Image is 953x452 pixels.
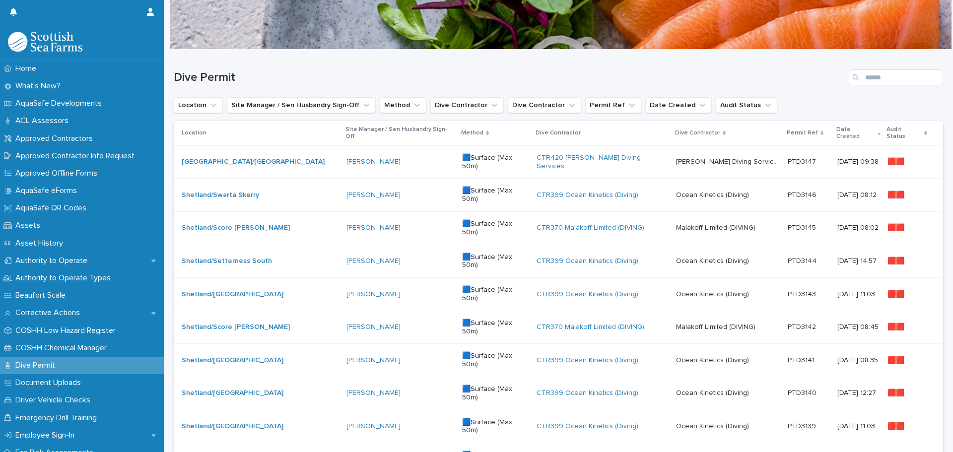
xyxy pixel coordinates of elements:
p: [DATE] 11:03 [837,422,880,431]
p: Authority to Operate Types [11,273,119,283]
p: PTD3142 [788,321,818,331]
a: CTR399 Ocean Kinetics (Diving) [537,257,638,265]
a: CTR399 Ocean Kinetics (Diving) [537,356,638,365]
button: Audit Status [716,97,777,113]
p: Location [182,128,206,138]
p: Permit Ref [787,128,818,138]
p: PTD3140 [788,387,818,397]
a: CTR399 Ocean Kinetics (Diving) [537,191,638,199]
p: [DATE] 08:45 [837,323,880,331]
p: PTD3143 [788,288,818,299]
p: Home [11,64,44,73]
a: [PERSON_NAME] [346,422,401,431]
tr: Shetland/[GEOGRAPHIC_DATA] [PERSON_NAME] 🟦Surface (Max 50m)CTR399 Ocean Kinetics (Diving) Ocean K... [174,344,943,377]
tr: Shetland/Score [PERSON_NAME] [PERSON_NAME] 🟦Surface (Max 50m)CTR370 Malakoff Limited (DIVING) Mal... [174,311,943,344]
button: Dive Contractor [508,97,581,113]
p: 🟥🟥 [887,222,906,232]
p: 🟥🟥 [887,189,906,199]
p: 🟦Surface (Max 50m) [462,352,529,369]
a: Shetland/[GEOGRAPHIC_DATA] [182,290,283,299]
button: Site Manager / Sen Husbandry Sign-Off [227,97,376,113]
p: 🟦Surface (Max 50m) [462,253,529,270]
p: Assets [11,221,48,230]
button: Dive Contractor [430,97,504,113]
p: Ocean Kinetics (Diving) [676,420,751,431]
a: Shetland/[GEOGRAPHIC_DATA] [182,422,283,431]
p: PTD3146 [788,189,818,199]
p: Malakoff Limited (DIVING) [676,321,757,331]
p: Audit Status [886,124,921,142]
p: [DATE] 08:02 [837,224,880,232]
p: COSHH Chemical Manager [11,343,115,353]
a: CTR370 Malakoff Limited (DIVING) [537,224,644,232]
p: Malakoff Limited (DIVING) [676,222,757,232]
p: 🟥🟥 [887,321,906,331]
p: 🟦Surface (Max 50m) [462,286,529,303]
p: Site Manager / Sen Husbandry Sign-Off [345,124,455,142]
a: CTR370 Malakoff Limited (DIVING) [537,323,644,331]
p: Dive Contractor [675,128,720,138]
p: Date Created [836,124,875,142]
p: PTD3139 [788,420,818,431]
a: [PERSON_NAME] [346,191,401,199]
img: bPIBxiqnSb2ggTQWdOVV [8,32,82,52]
p: ACL Assessors [11,116,76,126]
button: Permit Ref [585,97,641,113]
p: 🟥🟥 [887,354,906,365]
p: AquaSafe eForms [11,186,85,195]
p: 🟥🟥 [887,255,906,265]
a: Shetland/Score [PERSON_NAME] [182,323,290,331]
a: [PERSON_NAME] [346,323,401,331]
tr: Shetland/Swarta Skerry [PERSON_NAME] 🟦Surface (Max 50m)CTR399 Ocean Kinetics (Diving) Ocean Kinet... [174,179,943,212]
tr: Shetland/Score [PERSON_NAME] [PERSON_NAME] 🟦Surface (Max 50m)CTR370 Malakoff Limited (DIVING) Mal... [174,211,943,245]
p: 🟦Surface (Max 50m) [462,187,529,203]
p: PTD3144 [788,255,818,265]
tr: Shetland/[GEOGRAPHIC_DATA] [PERSON_NAME] 🟦Surface (Max 50m)CTR399 Ocean Kinetics (Diving) Ocean K... [174,377,943,410]
tr: Shetland/Setterness South [PERSON_NAME] 🟦Surface (Max 50m)CTR399 Ocean Kinetics (Diving) Ocean Ki... [174,245,943,278]
p: 🟥🟥 [887,420,906,431]
button: Location [174,97,223,113]
p: Ocean Kinetics (Diving) [676,387,751,397]
p: Document Uploads [11,378,89,387]
p: PTD3145 [788,222,818,232]
p: Driver Vehicle Checks [11,395,98,405]
a: Shetland/Setterness South [182,257,272,265]
p: Ocean Kinetics (Diving) [676,354,751,365]
tr: [GEOGRAPHIC_DATA]/[GEOGRAPHIC_DATA] [PERSON_NAME] 🟦Surface (Max 50m)CTR420 [PERSON_NAME] Diving S... [174,145,943,179]
p: [PERSON_NAME] Diving Services [676,156,782,166]
p: 🟦Surface (Max 50m) [462,418,529,435]
a: CTR399 Ocean Kinetics (Diving) [537,389,638,397]
p: Beaufort Scale [11,291,73,300]
p: 🟥🟥 [887,156,906,166]
a: CTR399 Ocean Kinetics (Diving) [537,290,638,299]
p: Method [461,128,483,138]
p: [DATE] 08:12 [837,191,880,199]
p: 🟥🟥 [887,288,906,299]
p: 🟦Surface (Max 50m) [462,385,529,402]
p: [DATE] 14:57 [837,257,880,265]
p: [DATE] 11:03 [837,290,880,299]
h1: Dive Permit [174,70,845,85]
p: Ocean Kinetics (Diving) [676,189,751,199]
p: Asset History [11,239,71,248]
p: [DATE] 12:27 [837,389,880,397]
p: 🟦Surface (Max 50m) [462,154,529,171]
p: PTD3141 [788,354,817,365]
p: AquaSafe Developments [11,99,110,108]
input: Search [849,69,943,85]
a: Shetland/Swarta Skerry [182,191,259,199]
a: [PERSON_NAME] [346,389,401,397]
p: COSHH Low Hazard Register [11,326,124,335]
p: Corrective Actions [11,308,88,318]
p: PTD3147 [788,156,818,166]
p: AquaSafe QR Codes [11,203,94,213]
p: 🟥🟥 [887,387,906,397]
tr: Shetland/[GEOGRAPHIC_DATA] [PERSON_NAME] 🟦Surface (Max 50m)CTR399 Ocean Kinetics (Diving) Ocean K... [174,410,943,443]
p: 🟦Surface (Max 50m) [462,319,529,336]
p: Dive Permit [11,361,63,370]
p: Emergency Drill Training [11,413,105,423]
p: Dive Contractor [536,128,581,138]
p: Ocean Kinetics (Diving) [676,255,751,265]
p: Approved Contractor Info Request [11,151,142,161]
